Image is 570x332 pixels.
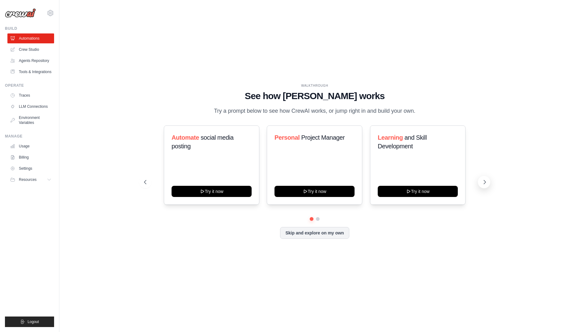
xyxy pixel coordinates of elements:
[5,83,54,88] div: Operate
[7,67,54,77] a: Tools & Integrations
[7,45,54,55] a: Crew Studio
[7,164,54,173] a: Settings
[5,8,36,18] img: Logo
[7,141,54,151] a: Usage
[172,134,199,141] span: Automate
[7,175,54,185] button: Resources
[7,56,54,66] a: Agents Repository
[19,177,36,182] span: Resources
[378,134,427,150] span: and Skill Development
[172,134,234,150] span: social media posting
[28,319,39,324] span: Logout
[274,186,355,197] button: Try it now
[144,90,485,102] h1: See how [PERSON_NAME] works
[7,113,54,128] a: Environment Variables
[172,186,252,197] button: Try it now
[211,107,419,116] p: Try a prompt below to see how CrewAI works, or jump right in and build your own.
[5,26,54,31] div: Build
[301,134,345,141] span: Project Manager
[280,227,349,239] button: Skip and explore on my own
[7,33,54,43] a: Automations
[539,302,570,332] div: Chat-Widget
[274,134,300,141] span: Personal
[144,83,485,88] div: WALKTHROUGH
[7,102,54,111] a: LLM Connections
[5,134,54,139] div: Manage
[378,134,403,141] span: Learning
[539,302,570,332] iframe: Chat Widget
[378,186,458,197] button: Try it now
[7,90,54,100] a: Traces
[7,152,54,162] a: Billing
[5,317,54,327] button: Logout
